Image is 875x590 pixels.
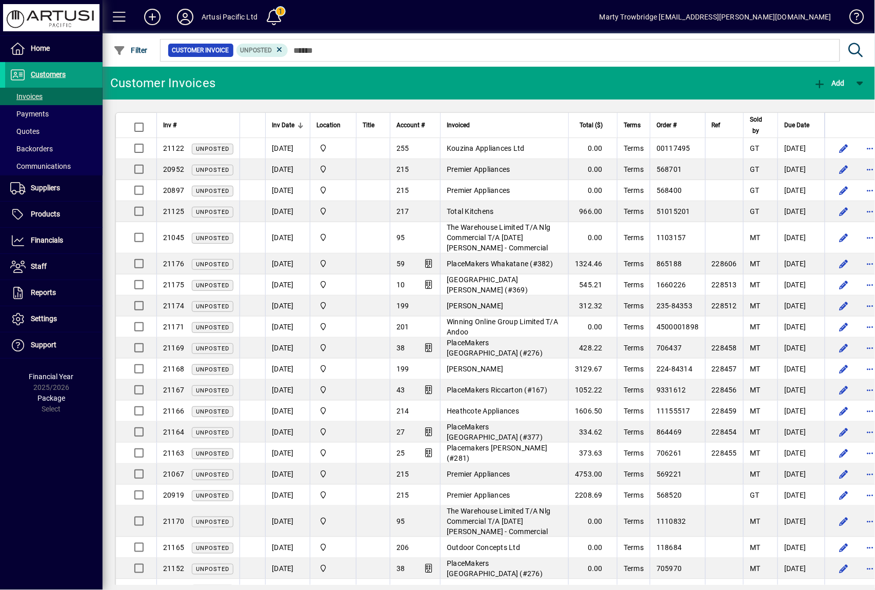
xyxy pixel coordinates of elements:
[363,120,374,131] span: Title
[5,228,103,253] a: Financials
[265,317,310,338] td: [DATE]
[778,359,825,380] td: [DATE]
[316,143,350,154] span: Main Warehouse
[110,75,215,91] div: Customer Invoices
[265,274,310,296] td: [DATE]
[31,314,57,323] span: Settings
[316,321,350,332] span: Main Warehouse
[568,159,617,180] td: 0.00
[778,317,825,338] td: [DATE]
[31,341,56,349] span: Support
[657,165,682,173] span: 568701
[842,2,862,35] a: Knowledge Base
[316,405,350,417] span: Main Warehouse
[447,339,543,357] span: PlaceMakers [GEOGRAPHIC_DATA] (#276)
[657,260,682,268] span: 865188
[447,120,470,131] span: Invoiced
[196,282,229,289] span: Unposted
[836,161,852,178] button: Edit
[836,361,852,377] button: Edit
[568,296,617,317] td: 312.32
[624,233,644,242] span: Terms
[836,140,852,156] button: Edit
[31,184,60,192] span: Suppliers
[657,386,686,394] span: 9331612
[568,380,617,401] td: 1052.22
[5,254,103,280] a: Staff
[163,207,184,215] span: 21125
[778,443,825,464] td: [DATE]
[447,165,510,173] span: Premier Appliances
[836,487,852,503] button: Edit
[447,207,494,215] span: Total Kitchens
[624,491,644,499] span: Terms
[814,79,845,87] span: Add
[750,365,761,373] span: MT
[316,489,350,501] span: Main Warehouse
[163,323,184,331] span: 21171
[396,233,405,242] span: 95
[712,260,738,268] span: 228606
[163,165,184,173] span: 20952
[568,422,617,443] td: 334.62
[163,386,184,394] span: 21167
[316,120,341,131] span: Location
[396,428,405,436] span: 27
[196,235,229,242] span: Unposted
[750,114,762,136] span: Sold by
[836,229,852,246] button: Edit
[836,340,852,356] button: Edit
[196,471,229,478] span: Unposted
[778,422,825,443] td: [DATE]
[568,138,617,159] td: 0.00
[113,46,148,54] span: Filter
[568,443,617,464] td: 373.63
[750,302,761,310] span: MT
[5,158,103,175] a: Communications
[778,380,825,401] td: [DATE]
[447,491,510,499] span: Premier Appliances
[750,114,771,136] div: Sold by
[31,288,56,297] span: Reports
[447,144,525,152] span: Kouzina Appliances Ltd
[750,428,761,436] span: MT
[657,120,699,131] div: Order #
[265,338,310,359] td: [DATE]
[363,120,384,131] div: Title
[196,387,229,394] span: Unposted
[778,464,825,485] td: [DATE]
[396,470,409,478] span: 215
[272,120,304,131] div: Inv Date
[580,120,603,131] span: Total ($)
[10,162,71,170] span: Communications
[316,342,350,353] span: Main Warehouse
[316,232,350,243] span: Main Warehouse
[316,384,350,396] span: Main Warehouse
[236,44,288,57] mat-chip: Customer Invoice Status: Unposted
[31,44,50,52] span: Home
[163,428,184,436] span: 21164
[111,41,150,60] button: Filter
[265,422,310,443] td: [DATE]
[396,281,405,289] span: 10
[163,144,184,152] span: 21122
[600,9,831,25] div: Marty Trowbridge [EMAIL_ADDRESS][PERSON_NAME][DOMAIN_NAME]
[750,449,761,457] span: MT
[568,359,617,380] td: 3129.67
[575,120,612,131] div: Total ($)
[5,332,103,358] a: Support
[657,186,682,194] span: 568400
[836,466,852,482] button: Edit
[163,233,184,242] span: 21045
[836,403,852,419] button: Edit
[5,123,103,140] a: Quotes
[657,323,699,331] span: 4500001898
[568,274,617,296] td: 545.21
[396,407,409,415] span: 214
[657,407,690,415] span: 11155517
[316,258,350,269] span: Main Warehouse
[657,207,690,215] span: 51015201
[750,281,761,289] span: MT
[447,318,558,336] span: Winning Online Group Limited T/A Andoo
[272,120,294,131] span: Inv Date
